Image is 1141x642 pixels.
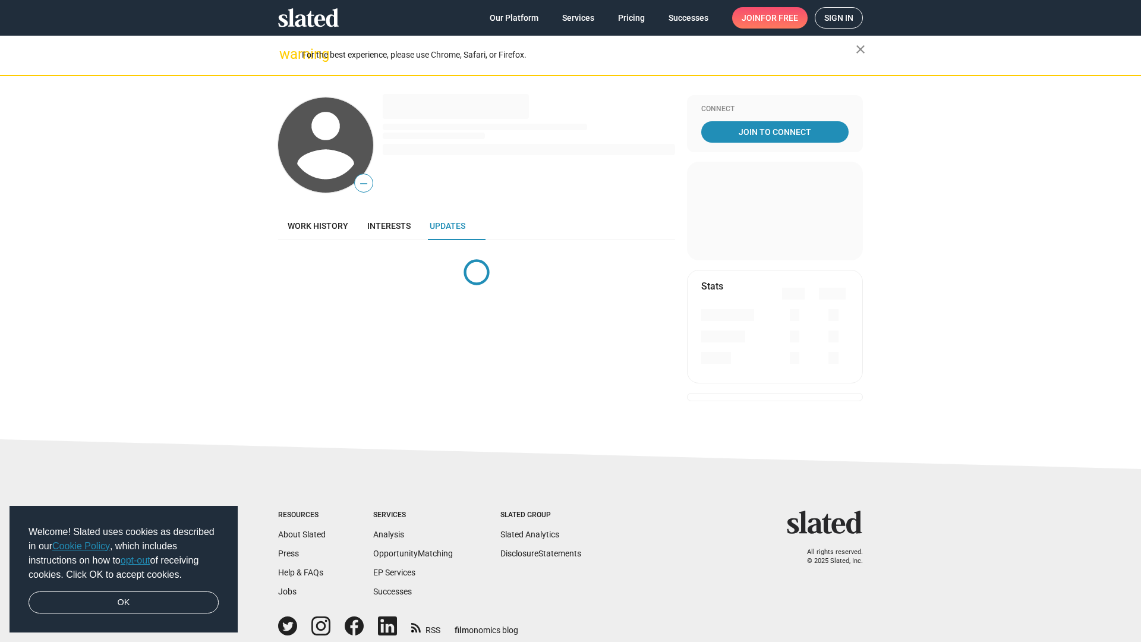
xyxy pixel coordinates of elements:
a: dismiss cookie message [29,591,219,614]
a: Updates [420,212,475,240]
a: Services [553,7,604,29]
div: Slated Group [500,511,581,520]
span: Interests [367,221,411,231]
mat-icon: warning [279,47,294,61]
a: Work history [278,212,358,240]
a: EP Services [373,568,415,577]
a: Our Platform [480,7,548,29]
a: Cookie Policy [52,541,110,551]
a: Successes [659,7,718,29]
a: RSS [411,618,440,636]
span: Services [562,7,594,29]
span: Our Platform [490,7,538,29]
div: Resources [278,511,326,520]
span: for free [761,7,798,29]
a: Jobs [278,587,297,596]
a: OpportunityMatching [373,549,453,558]
span: Work history [288,221,348,231]
a: DisclosureStatements [500,549,581,558]
span: Sign in [824,8,853,28]
a: About Slated [278,530,326,539]
a: Help & FAQs [278,568,323,577]
a: Sign in [815,7,863,29]
p: All rights reserved. © 2025 Slated, Inc. [795,548,863,565]
span: — [355,176,373,191]
span: Join To Connect [704,121,846,143]
span: Pricing [618,7,645,29]
mat-icon: close [853,42,868,56]
a: Successes [373,587,412,596]
span: Join [742,7,798,29]
div: Services [373,511,453,520]
a: Analysis [373,530,404,539]
mat-card-title: Stats [701,280,723,292]
div: Connect [701,105,849,114]
a: Pricing [609,7,654,29]
a: Joinfor free [732,7,808,29]
span: Successes [669,7,708,29]
a: filmonomics blog [455,615,518,636]
a: Slated Analytics [500,530,559,539]
span: Welcome! Slated uses cookies as described in our , which includes instructions on how to of recei... [29,525,219,582]
span: film [455,625,469,635]
a: Press [278,549,299,558]
div: cookieconsent [10,506,238,633]
a: Interests [358,212,420,240]
a: Join To Connect [701,121,849,143]
span: Updates [430,221,465,231]
a: opt-out [121,555,150,565]
div: For the best experience, please use Chrome, Safari, or Firefox. [302,47,856,63]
